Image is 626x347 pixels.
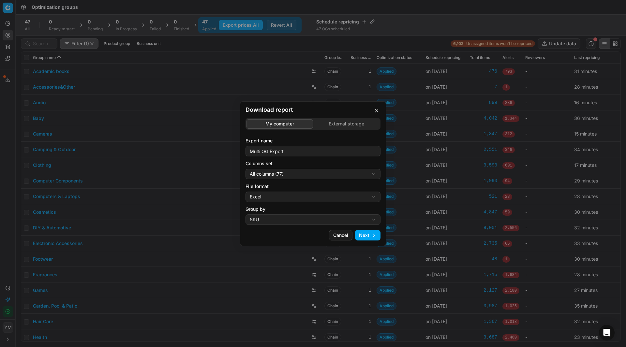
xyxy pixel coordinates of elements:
button: External storage [313,119,380,128]
button: Next [355,230,380,240]
button: Cancel [329,230,352,240]
label: Group by [246,206,380,212]
h2: Download report [246,107,380,113]
label: Export name [246,137,380,144]
button: My computer [246,119,313,128]
label: File format [246,183,380,190]
label: Columns set [246,160,380,167]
